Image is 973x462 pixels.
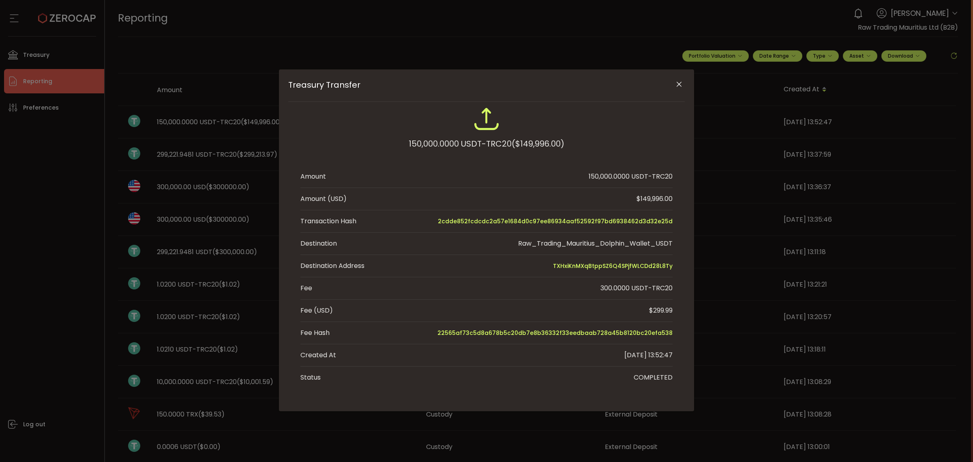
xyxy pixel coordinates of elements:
[300,239,337,248] div: Destination
[518,239,673,248] div: Raw_Trading_Mauritius_Dolphin_Wallet_USDT
[512,136,564,151] span: ($149,996.00)
[300,283,312,293] div: Fee
[634,373,673,382] div: COMPLETED
[288,80,645,90] span: Treasury Transfer
[300,216,356,226] div: Transaction Hash
[300,306,333,315] div: Fee (USD)
[300,350,336,360] div: Created At
[553,261,673,271] span: TXHxiKnMXqBtppSZ6Q4SPjfWLCDd28L8Ty
[637,194,673,204] div: $149,996.00
[409,136,564,151] div: 150,000.0000 USDT-TRC20
[438,216,673,226] span: 2cdde852fcdcdc2a57e1684d0c97ee86934aaf52592f97bd6938462d3d32e25d
[300,194,347,204] div: Amount (USD)
[437,328,673,338] span: 22565af73c5d8a678b5c20db7e8b36332f33eedbaab728a45b8120bc20efa538
[932,423,973,462] iframe: Chat Widget
[300,261,364,271] div: Destination Address
[300,172,326,181] div: Amount
[300,328,330,338] div: Fee Hash
[300,373,321,382] div: Status
[649,306,673,315] div: $299.99
[672,78,686,92] button: Close
[624,350,673,360] div: [DATE] 13:52:47
[279,69,694,411] div: Treasury Transfer
[589,172,673,181] div: 150,000.0000 USDT-TRC20
[600,283,673,293] div: 300.0000 USDT-TRC20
